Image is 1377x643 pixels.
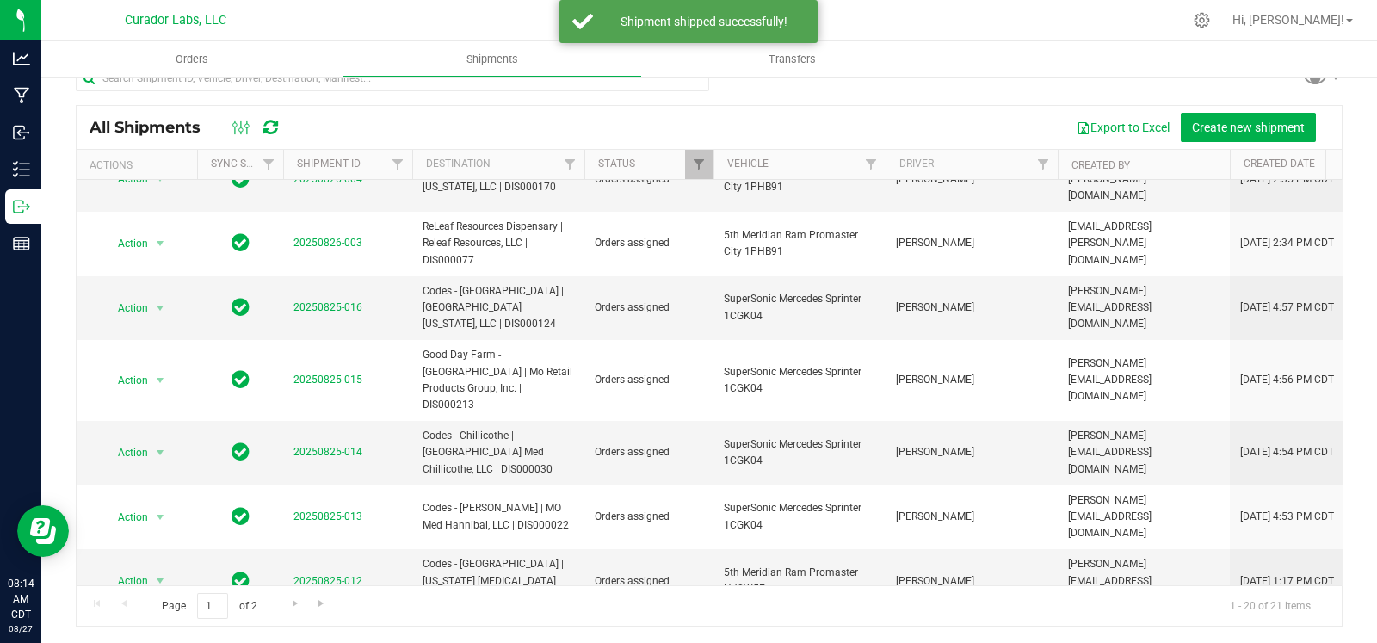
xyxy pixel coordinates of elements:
[232,440,250,464] span: In Sync
[102,569,149,593] span: Action
[556,150,584,179] a: Filter
[297,158,361,170] a: Shipment ID
[602,13,805,30] div: Shipment shipped successfully!
[150,296,171,320] span: select
[1216,593,1325,619] span: 1 - 20 of 21 items
[102,441,149,465] span: Action
[423,500,574,533] span: Codes - [PERSON_NAME] | MO Med Hannibal, LLC | DIS000022
[232,504,250,529] span: In Sync
[896,372,1047,388] span: [PERSON_NAME]
[232,368,250,392] span: In Sync
[125,13,226,28] span: Curador Labs, LLC
[152,52,232,67] span: Orders
[595,509,703,525] span: Orders assigned
[384,150,412,179] a: Filter
[255,150,283,179] a: Filter
[1240,573,1334,590] span: [DATE] 1:17 PM CDT
[724,163,875,195] span: 5th Meridian Ram Promaster City 1PHB91
[896,509,1047,525] span: [PERSON_NAME]
[232,167,250,191] span: In Sync
[150,569,171,593] span: select
[293,237,362,249] a: 20250826-003
[724,565,875,597] span: 5th Meridian Ram Promaster NJ0W5F
[595,573,703,590] span: Orders assigned
[1232,13,1344,27] span: Hi, [PERSON_NAME]!
[1068,428,1220,478] span: [PERSON_NAME][EMAIL_ADDRESS][DOMAIN_NAME]
[8,622,34,635] p: 08/27
[150,505,171,529] span: select
[1240,235,1334,251] span: [DATE] 2:34 PM CDT
[412,150,584,180] th: Destination
[13,124,30,141] inline-svg: Inbound
[423,347,574,413] span: Good Day Farm - [GEOGRAPHIC_DATA] | Mo Retail Products Group, Inc. | DIS000213
[896,444,1047,461] span: [PERSON_NAME]
[90,159,190,171] div: Actions
[197,593,228,620] input: 1
[595,444,703,461] span: Orders assigned
[293,301,362,313] a: 20250825-016
[150,441,171,465] span: select
[595,171,703,188] span: Orders assigned
[1068,356,1220,405] span: [PERSON_NAME][EMAIL_ADDRESS][DOMAIN_NAME]
[102,232,149,256] span: Action
[1240,171,1334,188] span: [DATE] 2:35 PM CDT
[8,576,34,622] p: 08:14 AM CDT
[232,569,250,593] span: In Sync
[232,295,250,319] span: In Sync
[423,556,574,606] span: Codes - [GEOGRAPHIC_DATA] | [US_STATE] [MEDICAL_DATA] Collective LLC | DIS000216
[595,372,703,388] span: Orders assigned
[595,300,703,316] span: Orders assigned
[102,368,149,393] span: Action
[147,593,271,620] span: Page of 2
[293,575,362,587] a: 20250825-012
[685,150,713,179] a: Filter
[293,446,362,458] a: 20250825-014
[13,235,30,252] inline-svg: Reports
[745,52,839,67] span: Transfers
[595,235,703,251] span: Orders assigned
[1240,372,1334,388] span: [DATE] 4:56 PM CDT
[896,235,1047,251] span: [PERSON_NAME]
[724,227,875,260] span: 5th Meridian Ram Promaster City 1PHB91
[102,505,149,529] span: Action
[102,296,149,320] span: Action
[1244,158,1335,170] a: Created Date
[293,510,362,522] a: 20250825-013
[13,50,30,67] inline-svg: Analytics
[41,41,342,77] a: Orders
[293,374,362,386] a: 20250825-015
[211,158,277,170] a: Sync Status
[90,118,218,137] span: All Shipments
[896,573,1047,590] span: [PERSON_NAME]
[17,505,69,557] iframe: Resource center
[1240,300,1334,316] span: [DATE] 4:57 PM CDT
[1071,159,1130,171] a: Created By
[598,158,635,170] a: Status
[13,161,30,178] inline-svg: Inventory
[642,41,942,77] a: Transfers
[724,436,875,469] span: SuperSonic Mercedes Sprinter 1CGK04
[896,300,1047,316] span: [PERSON_NAME]
[1191,12,1213,28] div: Manage settings
[727,158,769,170] a: Vehicle
[232,231,250,255] span: In Sync
[1240,444,1334,461] span: [DATE] 4:54 PM CDT
[13,198,30,215] inline-svg: Outbound
[1068,492,1220,542] span: [PERSON_NAME][EMAIL_ADDRESS][DOMAIN_NAME]
[1029,150,1058,179] a: Filter
[1068,219,1220,269] span: [EMAIL_ADDRESS][PERSON_NAME][DOMAIN_NAME]
[724,364,875,397] span: SuperSonic Mercedes Sprinter 1CGK04
[1068,155,1220,205] span: [EMAIL_ADDRESS][PERSON_NAME][DOMAIN_NAME]
[150,368,171,393] span: select
[150,167,171,191] span: select
[310,593,335,616] a: Go to the last page
[886,150,1058,180] th: Driver
[724,500,875,533] span: SuperSonic Mercedes Sprinter 1CGK04
[342,41,642,77] a: Shipments
[1068,283,1220,333] span: [PERSON_NAME][EMAIL_ADDRESS][DOMAIN_NAME]
[423,163,574,195] span: Codes - Raymore | Harvest of [US_STATE], LLC | DIS000170
[1192,121,1305,134] span: Create new shipment
[423,219,574,269] span: ReLeaf Resources Dispensary | Releaf Resources, LLC | DIS000077
[1181,113,1316,142] button: Create new shipment
[102,167,149,191] span: Action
